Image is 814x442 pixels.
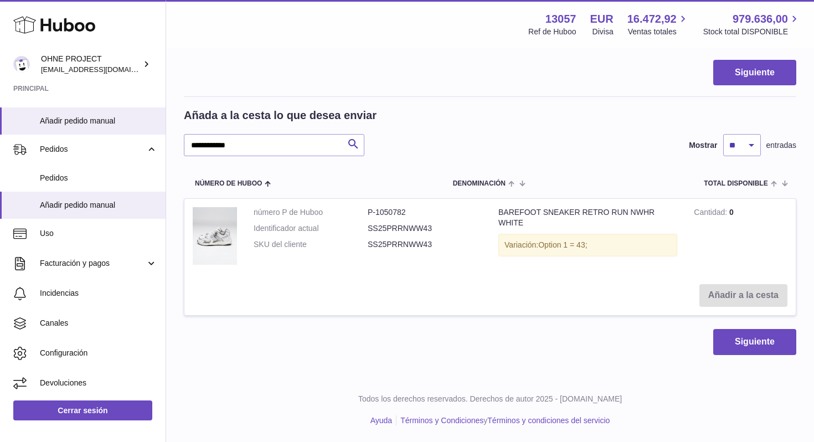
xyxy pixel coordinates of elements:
[628,27,689,37] span: Ventas totales
[498,234,677,256] div: Variación:
[40,200,157,210] span: Añadir pedido manual
[40,144,146,155] span: Pedidos
[396,415,610,426] li: y
[694,208,729,219] strong: Cantidad
[593,27,614,37] div: Divisa
[41,65,163,74] span: [EMAIL_ADDRESS][DOMAIN_NAME]
[175,394,805,404] p: Todos los derechos reservados. Derechos de autor 2025 - [DOMAIN_NAME]
[590,12,613,27] strong: EUR
[453,180,506,187] span: Denominación
[40,116,157,126] span: Añadir pedido manual
[40,288,157,299] span: Incidencias
[528,27,576,37] div: Ref de Huboo
[703,12,801,37] a: 979.636,00 Stock total DISPONIBLE
[713,329,796,355] button: Siguiente
[686,199,796,276] td: 0
[487,416,610,425] a: Términos y condiciones del servicio
[40,228,157,239] span: Uso
[254,239,368,250] dt: SKU del cliente
[184,108,377,123] h2: Añada a la cesta lo que desea enviar
[40,318,157,328] span: Canales
[689,140,717,151] label: Mostrar
[41,54,141,75] div: OHNE PROJECT
[490,199,686,276] td: BAREFOOT SNEAKER RETRO RUN NWHR WHITE
[370,416,392,425] a: Ayuda
[193,207,237,265] img: BAREFOOT SNEAKER RETRO RUN NWHR WHITE
[538,240,587,249] span: Option 1 = 43;
[400,416,483,425] a: Términos y Condiciones
[40,348,157,358] span: Configuración
[40,378,157,388] span: Devoluciones
[627,12,677,27] span: 16.472,92
[13,400,152,420] a: Cerrar sesión
[254,207,368,218] dt: número P de Huboo
[766,140,796,151] span: entradas
[627,12,689,37] a: 16.472,92 Ventas totales
[703,27,801,37] span: Stock total DISPONIBLE
[40,173,157,183] span: Pedidos
[713,60,796,86] button: Siguiente
[545,12,576,27] strong: 13057
[13,56,30,73] img: support@ohneproject.com
[254,223,368,234] dt: Identificador actual
[733,12,788,27] span: 979.636,00
[368,239,482,250] dd: SS25PRRNWW43
[368,223,482,234] dd: SS25PRRNWW43
[195,180,262,187] span: Número de Huboo
[40,258,146,269] span: Facturación y pagos
[368,207,482,218] dd: P-1050782
[704,180,767,187] span: Total DISPONIBLE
